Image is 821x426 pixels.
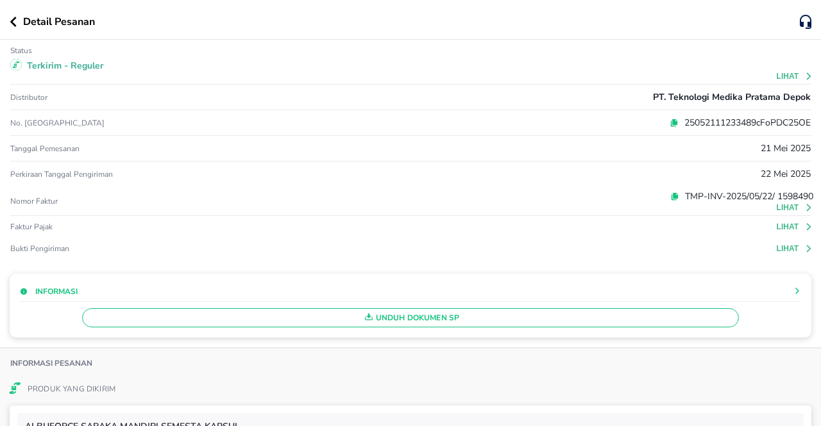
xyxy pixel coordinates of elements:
[761,167,811,181] p: 22 Mei 2025
[777,203,813,212] button: Lihat
[653,90,811,104] p: PT. Teknologi Medika Pratama Depok
[777,244,813,253] button: Lihat
[10,92,47,102] p: Distributor
[28,382,115,395] p: Produk Yang Dikirim
[10,169,113,179] p: Perkiraan Tanggal Pengiriman
[761,142,811,155] p: 21 Mei 2025
[10,118,277,128] p: No. [GEOGRAPHIC_DATA]
[23,14,95,29] p: Detail Pesanan
[679,190,813,203] p: TMP-INV-2025/05/22/ 1598490
[777,222,813,231] button: Lihat
[777,72,813,81] button: Lihat
[10,143,80,154] p: Tanggal pemesanan
[88,309,733,326] span: Unduh Dokumen SP
[35,286,78,297] p: Informasi
[82,308,739,327] button: Unduh Dokumen SP
[20,286,78,297] button: Informasi
[10,222,277,232] p: Faktur pajak
[27,59,103,72] p: Terkirim - Reguler
[10,358,92,368] p: Informasi Pesanan
[10,196,277,206] p: Nomor faktur
[10,243,277,254] p: Bukti Pengiriman
[10,45,32,56] p: Status
[679,116,811,129] p: 25052111233489cFoPDC25OE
